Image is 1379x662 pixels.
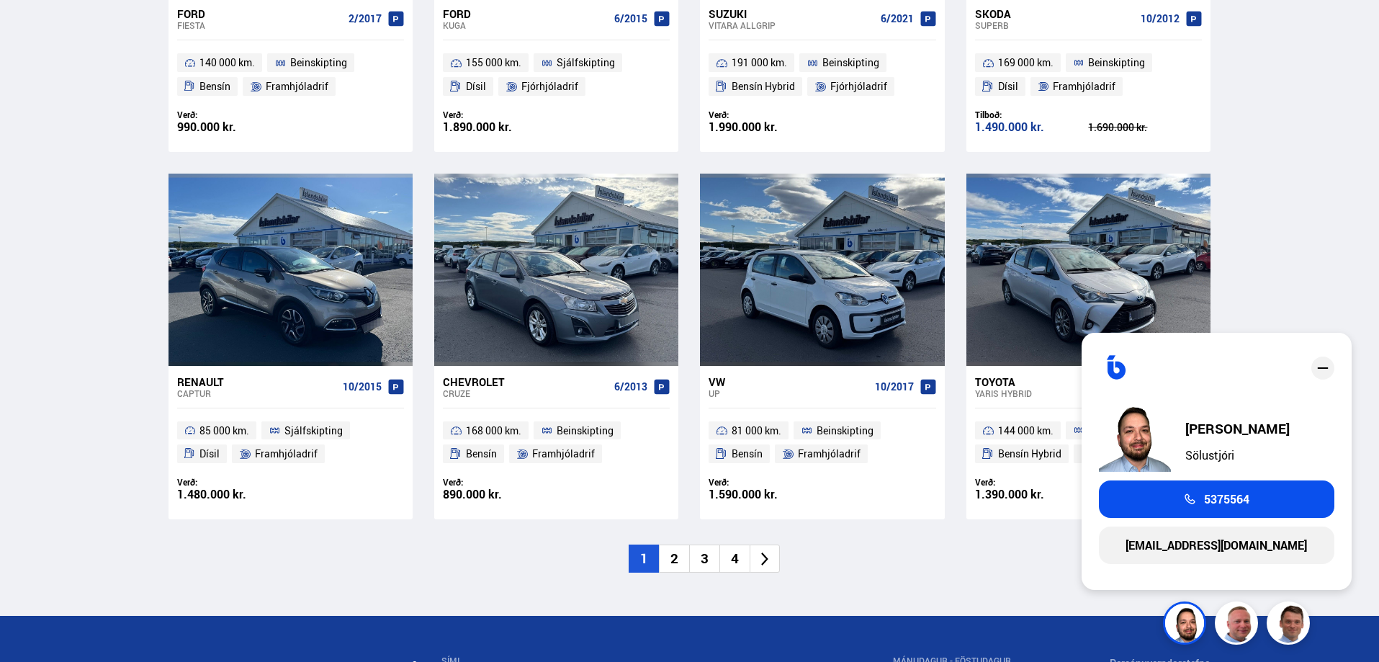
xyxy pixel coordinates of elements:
div: Sölustjóri [1185,449,1290,462]
div: Ford [443,7,608,20]
div: Vitara ALLGRIP [709,20,874,30]
span: Framhjóladrif [266,78,328,95]
div: VW [709,375,868,388]
div: Skoda [975,7,1135,20]
img: nhp88E3Fdnt1Opn2.png [1165,604,1208,647]
span: Framhjóladrif [532,445,595,462]
a: 5375564 [1099,480,1334,518]
li: 4 [719,545,750,573]
span: Framhjóladrif [255,445,318,462]
li: 1 [629,545,659,573]
div: Tilboð: [975,109,1089,120]
span: Framhjóladrif [1053,78,1115,95]
div: Yaris HYBRID [975,388,1141,398]
span: 168 000 km. [466,422,521,439]
img: FbJEzSuNWCJXmdc-.webp [1269,604,1312,647]
span: Sjálfskipting [557,54,615,71]
span: Beinskipting [817,422,873,439]
div: Kuga [443,20,608,30]
span: 169 000 km. [998,54,1054,71]
span: Beinskipting [557,422,614,439]
span: 6/2021 [881,13,914,24]
div: Verð: [443,109,557,120]
div: Cruze [443,388,608,398]
span: Bensín Hybrid [732,78,795,95]
span: Beinskipting [1088,54,1145,71]
span: 10/2015 [343,381,382,393]
div: 1.690.000 kr. [1088,122,1202,133]
button: Opna LiveChat spjallviðmót [12,6,55,49]
a: VW Up 10/2017 81 000 km. Beinskipting Bensín Framhjóladrif Verð: 1.590.000 kr. [700,366,944,520]
span: Dísil [199,445,220,462]
div: Toyota [975,375,1141,388]
div: Verð: [177,477,291,488]
span: 2/2017 [349,13,382,24]
div: Suzuki [709,7,874,20]
span: 5375564 [1204,493,1249,506]
span: Framhjóladrif [798,445,861,462]
div: [PERSON_NAME] [1185,421,1290,436]
div: Up [709,388,868,398]
span: 140 000 km. [199,54,255,71]
img: nhp88E3Fdnt1Opn2.png [1099,400,1171,472]
li: 2 [659,545,689,573]
div: Verð: [709,109,822,120]
span: Dísil [998,78,1018,95]
div: 1.990.000 kr. [709,121,822,133]
div: 1.390.000 kr. [975,488,1089,501]
div: Captur [177,388,337,398]
span: Bensín Hybrid [998,445,1061,462]
a: Toyota Yaris HYBRID 9/2017 144 000 km. Sjálfskipting Bensín Hybrid Framhjóladrif Verð: 1.390.000 kr. [966,366,1210,520]
div: close [1311,357,1334,380]
li: 3 [689,545,719,573]
span: Bensín [732,445,763,462]
span: 144 000 km. [998,422,1054,439]
div: 1.490.000 kr. [975,121,1089,133]
span: Fjórhjóladrif [521,78,578,95]
div: Chevrolet [443,375,608,388]
div: 1.890.000 kr. [443,121,557,133]
div: 890.000 kr. [443,488,557,501]
a: Renault Captur 10/2015 85 000 km. Sjálfskipting Dísil Framhjóladrif Verð: 1.480.000 kr. [169,366,413,520]
img: siFngHWaQ9KaOqBr.png [1217,604,1260,647]
a: Chevrolet Cruze 6/2013 168 000 km. Beinskipting Bensín Framhjóladrif Verð: 890.000 kr. [434,366,678,520]
div: Verð: [177,109,291,120]
span: 6/2013 [614,381,647,393]
div: 990.000 kr. [177,121,291,133]
a: [EMAIL_ADDRESS][DOMAIN_NAME] [1099,527,1334,564]
div: Verð: [709,477,822,488]
div: 1.590.000 kr. [709,488,822,501]
div: Renault [177,375,337,388]
div: 1.480.000 kr. [177,488,291,501]
span: 10/2012 [1141,13,1180,24]
span: Fjórhjóladrif [830,78,887,95]
div: Verð: [975,477,1089,488]
span: 6/2015 [614,13,647,24]
div: Fiesta [177,20,343,30]
span: Bensín [466,445,497,462]
span: Beinskipting [822,54,879,71]
span: Dísil [466,78,486,95]
span: 81 000 km. [732,422,781,439]
span: Bensín [199,78,230,95]
div: Verð: [443,477,557,488]
span: 85 000 km. [199,422,249,439]
span: Sjálfskipting [284,422,343,439]
span: 191 000 km. [732,54,787,71]
span: 155 000 km. [466,54,521,71]
span: Beinskipting [290,54,347,71]
div: Superb [975,20,1135,30]
span: 10/2017 [875,381,914,393]
div: Ford [177,7,343,20]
